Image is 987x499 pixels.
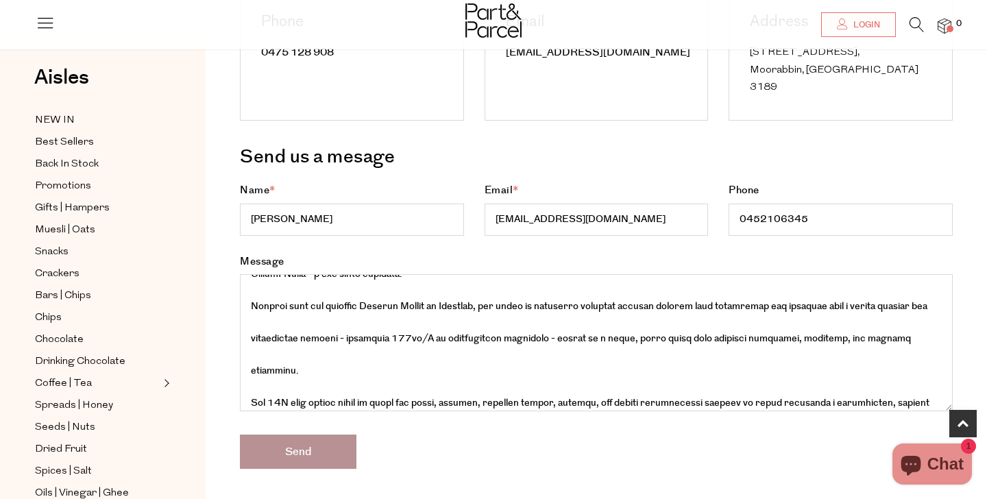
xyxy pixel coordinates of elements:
[35,244,69,260] span: Snacks
[35,178,91,195] span: Promotions
[35,419,95,436] span: Seeds | Nuts
[35,156,160,173] a: Back In Stock
[35,398,113,414] span: Spreads | Honey
[938,19,951,33] a: 0
[729,204,953,236] input: Phone
[35,266,80,282] span: Crackers
[35,397,160,414] a: Spreads | Honey
[240,204,464,236] input: Name*
[35,287,160,304] a: Bars | Chips
[35,353,160,370] a: Drinking Chocolate
[888,443,976,488] inbox-online-store-chat: Shopify online store chat
[34,67,89,101] a: Aisles
[240,435,356,469] input: Send
[240,141,953,173] h3: Send us a mesage
[35,221,160,239] a: Muesli | Oats
[953,18,965,30] span: 0
[821,12,896,37] a: Login
[35,309,160,326] a: Chips
[35,200,110,217] span: Gifts | Hampers
[35,134,160,151] a: Best Sellers
[35,112,75,129] span: NEW IN
[35,376,92,392] span: Coffee | Tea
[506,45,690,60] a: [EMAIL_ADDRESS][DOMAIN_NAME]
[35,375,160,392] a: Coffee | Tea
[34,62,89,93] span: Aisles
[240,254,953,417] label: Message
[465,3,522,38] img: Part&Parcel
[35,288,91,304] span: Bars | Chips
[35,463,92,480] span: Spices | Salt
[35,354,125,370] span: Drinking Chocolate
[35,134,94,151] span: Best Sellers
[35,463,160,480] a: Spices | Salt
[35,265,160,282] a: Crackers
[729,183,953,236] label: Phone
[35,156,99,173] span: Back In Stock
[35,243,160,260] a: Snacks
[35,331,160,348] a: Chocolate
[160,375,170,391] button: Expand/Collapse Coffee | Tea
[35,441,160,458] a: Dried Fruit
[35,419,160,436] a: Seeds | Nuts
[35,332,84,348] span: Chocolate
[485,204,709,236] input: Email*
[35,178,160,195] a: Promotions
[35,310,62,326] span: Chips
[35,199,160,217] a: Gifts | Hampers
[240,274,953,411] textarea: Message
[240,183,464,236] label: Name
[750,44,935,97] div: [STREET_ADDRESS], Moorabbin, [GEOGRAPHIC_DATA] 3189
[35,441,87,458] span: Dried Fruit
[850,19,880,31] span: Login
[35,222,95,239] span: Muesli | Oats
[485,183,709,236] label: Email
[35,112,160,129] a: NEW IN
[261,45,334,60] a: 0475 128 908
